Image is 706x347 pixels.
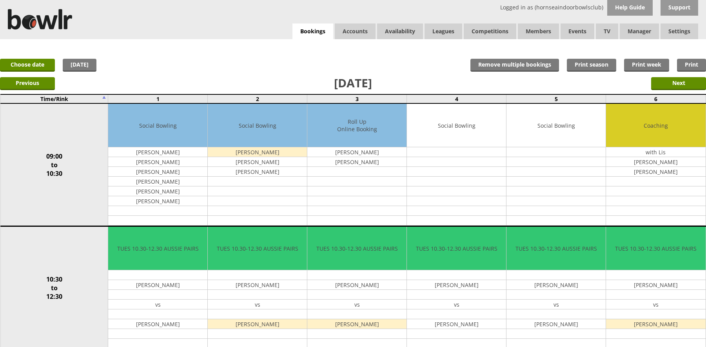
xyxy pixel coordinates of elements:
td: [PERSON_NAME] [108,186,207,196]
td: Time/Rink [0,94,108,103]
span: Settings [661,23,698,39]
td: 3 [307,94,407,103]
td: [PERSON_NAME] [606,280,705,290]
td: TUES 10.30-12.30 AUSSIE PAIRS [506,227,606,270]
td: [PERSON_NAME] [506,280,606,290]
td: [PERSON_NAME] [108,167,207,177]
td: [PERSON_NAME] [108,147,207,157]
td: TUES 10.30-12.30 AUSSIE PAIRS [307,227,407,270]
td: [PERSON_NAME] [208,157,307,167]
a: Competitions [464,23,516,39]
span: Accounts [335,23,376,39]
a: Events [561,23,594,39]
td: [PERSON_NAME] [108,280,207,290]
td: TUES 10.30-12.30 AUSSIE PAIRS [407,227,506,270]
td: [PERSON_NAME] [307,157,407,167]
a: Bookings [292,23,333,40]
td: [PERSON_NAME] [606,319,705,329]
td: Social Bowling [208,104,307,147]
input: Next [651,77,706,90]
td: Roll Up Online Booking [307,104,407,147]
td: Social Bowling [108,104,207,147]
td: [PERSON_NAME] [307,280,407,290]
td: 2 [208,94,307,103]
td: [PERSON_NAME] [307,319,407,329]
td: 6 [606,94,706,103]
td: with Lis [606,147,705,157]
td: [PERSON_NAME] [108,177,207,186]
a: [DATE] [63,59,96,72]
td: [PERSON_NAME] [208,147,307,157]
td: Social Bowling [506,104,606,147]
td: [PERSON_NAME] [407,319,506,329]
td: vs [307,300,407,309]
td: [PERSON_NAME] [108,196,207,206]
td: [PERSON_NAME] [307,147,407,157]
td: TUES 10.30-12.30 AUSSIE PAIRS [108,227,207,270]
td: Coaching [606,104,705,147]
td: [PERSON_NAME] [208,280,307,290]
td: vs [208,300,307,309]
td: [PERSON_NAME] [108,157,207,167]
td: [PERSON_NAME] [606,167,705,177]
span: Members [518,23,559,39]
span: TV [596,23,618,39]
td: vs [606,300,705,309]
span: Manager [620,23,659,39]
td: vs [108,300,207,309]
a: Availability [377,23,423,39]
td: Social Bowling [407,104,506,147]
td: vs [407,300,506,309]
td: 5 [506,94,606,103]
td: [PERSON_NAME] [108,319,207,329]
td: TUES 10.30-12.30 AUSSIE PAIRS [606,227,705,270]
a: Print season [567,59,616,72]
td: vs [506,300,606,309]
td: 4 [407,94,506,103]
td: [PERSON_NAME] [606,157,705,167]
td: 09:00 to 10:30 [0,103,108,226]
td: TUES 10.30-12.30 AUSSIE PAIRS [208,227,307,270]
input: Remove multiple bookings [470,59,559,72]
a: Leagues [425,23,462,39]
td: 1 [108,94,208,103]
a: Print week [624,59,669,72]
td: [PERSON_NAME] [208,319,307,329]
td: [PERSON_NAME] [407,280,506,290]
a: Print [677,59,706,72]
td: [PERSON_NAME] [208,167,307,177]
td: [PERSON_NAME] [506,319,606,329]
